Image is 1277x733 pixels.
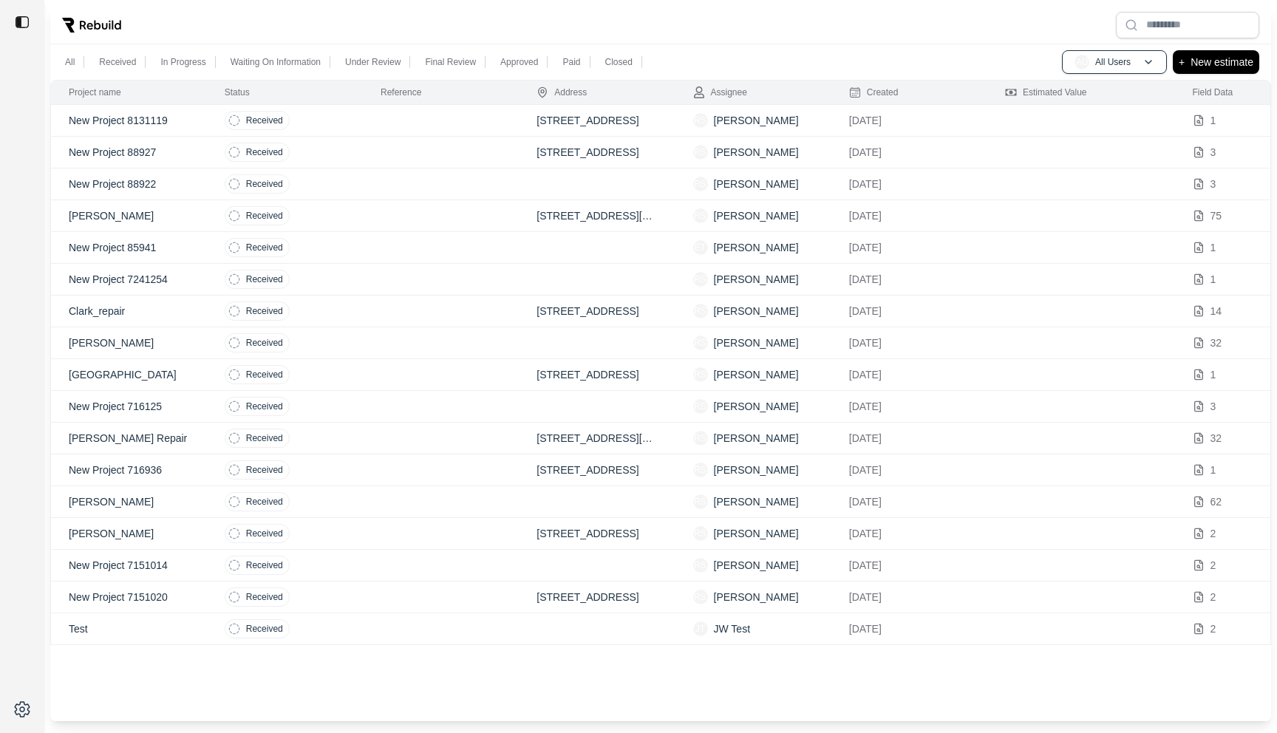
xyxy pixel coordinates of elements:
[69,558,189,573] p: New Project 7151014
[849,590,970,604] p: [DATE]
[69,335,189,350] p: [PERSON_NAME]
[246,115,283,126] p: Received
[1179,53,1185,71] p: +
[849,463,970,477] p: [DATE]
[1210,590,1216,604] p: 2
[69,145,189,160] p: New Project 88927
[1095,56,1131,68] p: All Users
[246,305,283,317] p: Received
[425,56,476,68] p: Final Review
[246,146,283,158] p: Received
[693,621,708,636] span: JT
[1210,367,1216,382] p: 1
[693,208,708,223] span: RS
[849,621,970,636] p: [DATE]
[519,454,675,486] td: [STREET_ADDRESS]
[1210,621,1216,636] p: 2
[246,591,283,603] p: Received
[519,582,675,613] td: [STREET_ADDRESS]
[693,526,708,541] span: RS
[1062,50,1167,74] button: AUAll Users
[714,304,799,318] p: [PERSON_NAME]
[69,399,189,414] p: New Project 716125
[1210,494,1222,509] p: 62
[714,399,799,414] p: [PERSON_NAME]
[69,113,189,128] p: New Project 8131119
[693,304,708,318] span: RS
[693,494,708,509] span: RS
[69,272,189,287] p: New Project 7241254
[69,367,189,382] p: [GEOGRAPHIC_DATA]
[714,526,799,541] p: [PERSON_NAME]
[537,86,587,98] div: Address
[1210,272,1216,287] p: 1
[69,526,189,541] p: [PERSON_NAME]
[500,56,538,68] p: Approved
[1210,335,1222,350] p: 32
[693,463,708,477] span: RS
[246,242,283,253] p: Received
[714,431,799,446] p: [PERSON_NAME]
[1210,399,1216,414] p: 3
[246,400,283,412] p: Received
[246,273,283,285] p: Received
[69,621,189,636] p: Test
[693,335,708,350] span: RS
[693,558,708,573] span: RS
[519,423,675,454] td: [STREET_ADDRESS][PERSON_NAME]
[69,240,189,255] p: New Project 85941
[345,56,401,68] p: Under Review
[849,367,970,382] p: [DATE]
[693,590,708,604] span: RS
[714,272,799,287] p: [PERSON_NAME]
[693,240,708,255] span: ET
[246,496,283,508] p: Received
[849,240,970,255] p: [DATE]
[1173,50,1259,74] button: +New estimate
[1210,431,1222,446] p: 32
[69,463,189,477] p: New Project 716936
[849,558,970,573] p: [DATE]
[1191,53,1253,71] p: New estimate
[1210,526,1216,541] p: 2
[714,558,799,573] p: [PERSON_NAME]
[849,145,970,160] p: [DATE]
[1210,558,1216,573] p: 2
[714,494,799,509] p: [PERSON_NAME]
[562,56,580,68] p: Paid
[849,526,970,541] p: [DATE]
[605,56,633,68] p: Closed
[519,359,675,391] td: [STREET_ADDRESS]
[99,56,136,68] p: Received
[381,86,421,98] div: Reference
[160,56,205,68] p: In Progress
[69,177,189,191] p: New Project 88922
[1210,304,1222,318] p: 14
[849,494,970,509] p: [DATE]
[519,518,675,550] td: [STREET_ADDRESS]
[1210,208,1222,223] p: 75
[69,208,189,223] p: [PERSON_NAME]
[714,621,751,636] p: JW Test
[246,337,283,349] p: Received
[1210,177,1216,191] p: 3
[693,145,708,160] span: RS
[69,494,189,509] p: [PERSON_NAME]
[849,272,970,287] p: [DATE]
[693,431,708,446] span: RS
[693,177,708,191] span: RS
[849,177,970,191] p: [DATE]
[714,335,799,350] p: [PERSON_NAME]
[849,399,970,414] p: [DATE]
[714,113,799,128] p: [PERSON_NAME]
[225,86,250,98] div: Status
[519,137,675,168] td: [STREET_ADDRESS]
[693,113,708,128] span: RS
[693,399,708,414] span: RS
[849,113,970,128] p: [DATE]
[693,367,708,382] span: RS
[714,177,799,191] p: [PERSON_NAME]
[246,623,283,635] p: Received
[714,367,799,382] p: [PERSON_NAME]
[15,15,30,30] img: toggle sidebar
